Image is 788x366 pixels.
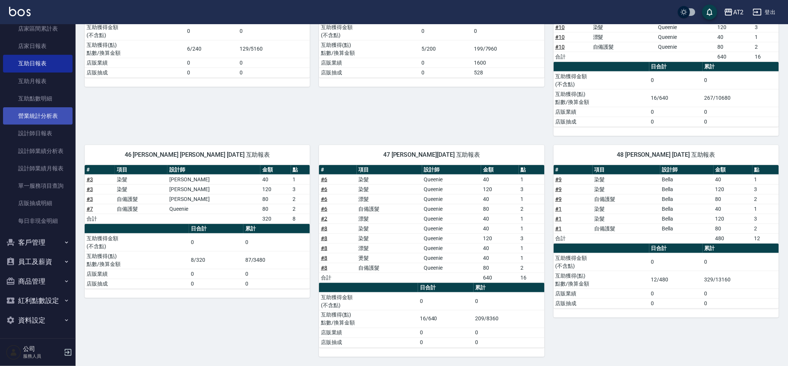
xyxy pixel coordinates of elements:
table: a dense table [554,244,779,309]
td: 329/13160 [703,271,779,289]
a: #3 [87,176,93,182]
td: 合計 [319,273,356,283]
td: 2 [753,42,779,52]
a: 店家日報表 [3,37,73,55]
td: Bella [660,194,714,204]
button: save [702,5,717,20]
td: 40 [714,175,752,184]
td: Queenie [656,42,716,52]
td: 0 [243,233,310,251]
td: 16 [753,52,779,62]
a: 每日非現金明細 [3,212,73,230]
td: 2 [519,263,545,273]
button: 登出 [750,5,779,19]
h5: 公司 [23,345,62,353]
a: #10 [556,34,565,40]
td: 3 [519,233,545,243]
td: 120 [260,184,291,194]
td: [PERSON_NAME] [167,175,260,184]
a: 店家區間累計表 [3,20,73,37]
td: 80 [481,263,519,273]
td: 2 [291,204,310,214]
td: 自備護髮 [593,224,660,233]
td: 40 [481,214,519,224]
td: 0 [189,233,243,251]
td: 8/320 [189,251,243,269]
th: 日合計 [649,244,703,253]
td: 1 [519,214,545,224]
td: Bella [660,214,714,224]
td: 互助獲得金額 (不含點) [85,22,185,40]
td: 0 [418,292,473,310]
td: 2 [752,194,779,204]
th: 項目 [115,165,167,175]
td: 2 [519,204,545,214]
th: 金額 [260,165,291,175]
td: 1 [753,32,779,42]
td: Queenie [422,263,481,273]
td: Queenie [422,233,481,243]
th: 累計 [703,62,779,72]
td: 40 [260,175,291,184]
td: 漂髮 [357,243,422,253]
td: 店販業績 [554,107,649,117]
td: 0 [703,71,779,89]
th: 設計師 [660,165,714,175]
td: 16/640 [649,89,703,107]
td: 互助獲得(點) 點數/換算金額 [85,40,185,58]
a: #8 [321,235,327,241]
th: 項目 [593,165,660,175]
button: 紅利點數設定 [3,291,73,310]
td: 1 [519,194,545,204]
td: 480 [714,233,752,243]
th: 累計 [474,283,545,293]
td: 1600 [472,58,544,68]
th: # [319,165,356,175]
td: 87/3480 [243,251,310,269]
td: 120 [481,184,519,194]
a: #7 [87,206,93,212]
td: 互助獲得金額 (不含點) [85,233,189,251]
td: 2 [291,194,310,204]
td: Queenie [656,22,716,32]
td: 3 [291,184,310,194]
span: 46 [PERSON_NAME] [PERSON_NAME] [DATE] 互助報表 [94,151,301,159]
td: 1 [752,175,779,184]
td: 40 [481,253,519,263]
td: Bella [660,224,714,233]
td: 自備護髮 [357,204,422,214]
td: 店販抽成 [319,338,418,347]
a: #6 [321,196,327,202]
td: 1 [519,243,545,253]
th: 日合計 [649,62,703,72]
td: 漂髮 [591,32,656,42]
td: 120 [715,22,753,32]
td: 320 [260,214,291,224]
td: Queenie [422,194,481,204]
a: #10 [556,44,565,50]
td: Queenie [422,243,481,253]
td: 267/10680 [703,89,779,107]
td: 0 [472,22,544,40]
td: 0 [420,68,472,77]
td: 染髮 [115,175,167,184]
td: 40 [481,175,519,184]
table: a dense table [85,13,310,78]
td: 店販抽成 [85,279,189,289]
th: 點 [291,165,310,175]
td: 0 [703,117,779,127]
td: 自備護髮 [591,42,656,52]
p: 服務人員 [23,353,62,360]
td: 640 [481,273,519,283]
td: 40 [715,32,753,42]
td: Queenie [422,214,481,224]
div: AT2 [733,8,744,17]
td: 8 [291,214,310,224]
td: 自備護髮 [115,194,167,204]
table: a dense table [85,165,310,224]
td: 640 [715,52,753,62]
a: 互助點數明細 [3,90,73,107]
table: a dense table [319,283,544,348]
a: #6 [321,186,327,192]
a: #6 [321,176,327,182]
